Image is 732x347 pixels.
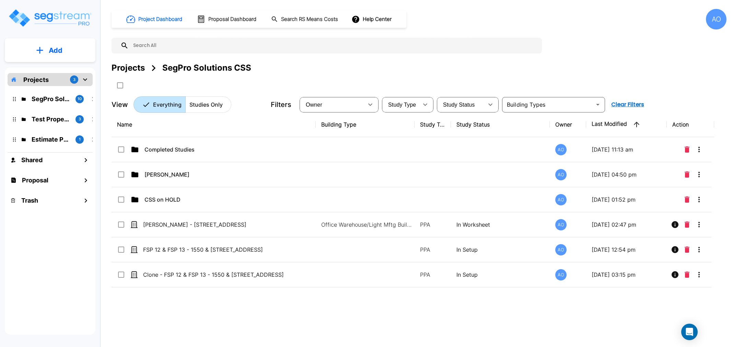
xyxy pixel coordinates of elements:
[681,324,698,340] div: Open Intercom Messenger
[504,100,592,109] input: Building Types
[271,99,291,110] p: Filters
[586,112,666,137] th: Last Modified
[451,112,550,137] th: Study Status
[194,12,260,26] button: Proposal Dashboard
[281,15,338,23] h1: Search RS Means Costs
[23,75,49,84] p: Projects
[32,94,70,104] p: SegPro Solutions CSS
[555,244,567,255] div: AO
[321,220,414,229] p: Office Warehouse/Light Mftg Building, Commercial Property Site
[138,15,182,23] h1: Project Dashboard
[592,145,661,154] p: [DATE] 11:13 am
[185,96,231,113] button: Studies Only
[692,243,706,256] button: More-Options
[682,218,692,231] button: Delete
[555,219,567,230] div: AO
[456,220,544,229] p: In Worksheet
[383,95,418,114] div: Select
[79,116,81,122] p: 3
[692,218,706,231] button: More-Options
[32,135,70,144] p: Estimate Property
[49,45,62,56] p: Add
[692,143,706,156] button: More-Options
[268,13,342,26] button: Search RS Means Costs
[112,62,145,74] div: Projects
[682,193,692,206] button: Delete
[8,8,92,28] img: Logo
[420,271,445,279] p: PPA
[78,96,82,102] p: 10
[316,112,415,137] th: Building Type
[668,218,682,231] button: Info
[388,102,416,108] span: Study Type
[692,168,706,181] button: More-Options
[73,77,75,83] p: 3
[692,268,706,282] button: More-Options
[443,102,475,108] span: Study Status
[129,38,538,53] input: Search All
[593,100,603,109] button: Open
[5,40,95,60] button: Add
[592,195,661,204] p: [DATE] 01:52 pm
[682,143,692,156] button: Delete
[438,95,484,114] div: Select
[143,271,301,279] p: Clone - FSP 12 & FSP 13 - 1550 & [STREET_ADDRESS]
[22,176,48,185] h1: Proposal
[21,155,43,165] h1: Shared
[668,243,682,256] button: Info
[143,220,301,229] p: [PERSON_NAME] - [STREET_ADDRESS]
[592,246,661,254] p: [DATE] 12:54 pm
[668,268,682,282] button: Info
[456,246,544,254] p: In Setup
[682,168,692,181] button: Delete
[420,246,445,254] p: PPA
[706,9,727,29] div: AO
[301,95,363,114] div: Select
[592,220,661,229] p: [DATE] 02:47 pm
[555,169,567,180] div: AO
[456,271,544,279] p: In Setup
[153,100,182,109] p: Everything
[550,112,586,137] th: Owner
[32,115,70,124] p: Test Property Folder
[133,96,186,113] button: Everything
[555,144,567,155] div: AO
[133,96,231,113] div: Platform
[667,112,714,137] th: Action
[555,194,567,205] div: AO
[608,98,647,111] button: Clear Filters
[112,99,128,110] p: View
[592,271,661,279] p: [DATE] 03:15 pm
[112,112,316,137] th: Name
[144,170,302,179] p: [PERSON_NAME]
[350,13,394,26] button: Help Center
[162,62,251,74] div: SegPro Solutions CSS
[208,15,256,23] h1: Proposal Dashboard
[415,112,451,137] th: Study Type
[189,100,223,109] p: Studies Only
[306,102,322,108] span: Owner
[144,145,302,154] p: Completed Studies
[682,268,692,282] button: Delete
[555,269,567,280] div: AO
[592,170,661,179] p: [DATE] 04:50 pm
[124,12,186,27] button: Project Dashboard
[692,193,706,206] button: More-Options
[21,196,38,205] h1: Trash
[113,79,127,92] button: SelectAll
[682,243,692,256] button: Delete
[144,195,302,204] p: CSS on HOLD
[79,136,81,142] p: 1
[420,220,445,229] p: PPA
[143,246,301,254] p: FSP 12 & FSP 13 - 1550 & [STREET_ADDRESS]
